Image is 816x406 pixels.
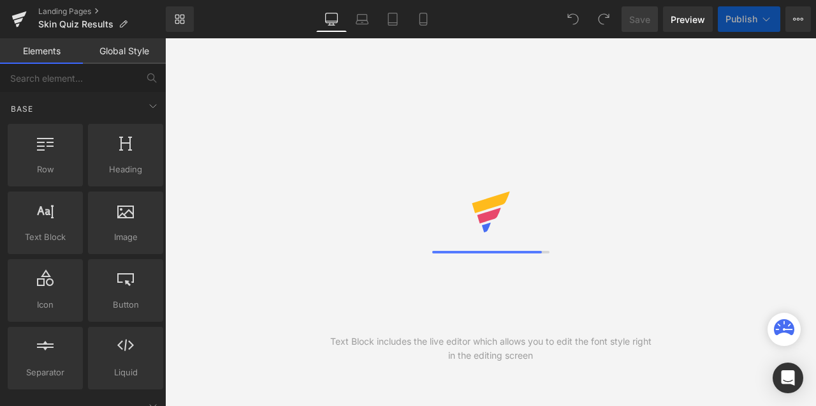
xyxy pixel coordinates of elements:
[83,38,166,64] a: Global Style
[92,298,159,312] span: Button
[377,6,408,32] a: Tablet
[11,298,79,312] span: Icon
[92,163,159,176] span: Heading
[725,14,757,24] span: Publish
[663,6,713,32] a: Preview
[785,6,811,32] button: More
[10,103,34,115] span: Base
[92,366,159,379] span: Liquid
[38,6,166,17] a: Landing Pages
[560,6,586,32] button: Undo
[11,230,79,244] span: Text Block
[591,6,616,32] button: Redo
[718,6,780,32] button: Publish
[11,366,79,379] span: Separator
[11,163,79,176] span: Row
[316,6,347,32] a: Desktop
[773,363,803,393] div: Open Intercom Messenger
[347,6,377,32] a: Laptop
[328,335,653,363] div: Text Block includes the live editor which allows you to edit the font style right in the editing ...
[671,13,705,26] span: Preview
[38,19,113,29] span: Skin Quiz Results
[92,230,159,244] span: Image
[408,6,439,32] a: Mobile
[629,13,650,26] span: Save
[166,6,194,32] a: New Library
